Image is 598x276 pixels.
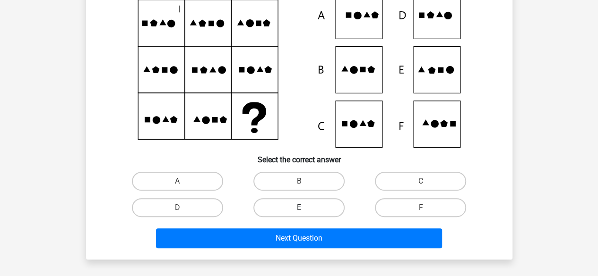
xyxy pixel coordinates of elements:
label: A [132,172,223,191]
label: E [253,198,345,217]
label: C [375,172,466,191]
button: Next Question [156,228,442,248]
label: B [253,172,345,191]
label: F [375,198,466,217]
h6: Select the correct answer [101,148,497,164]
label: D [132,198,223,217]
